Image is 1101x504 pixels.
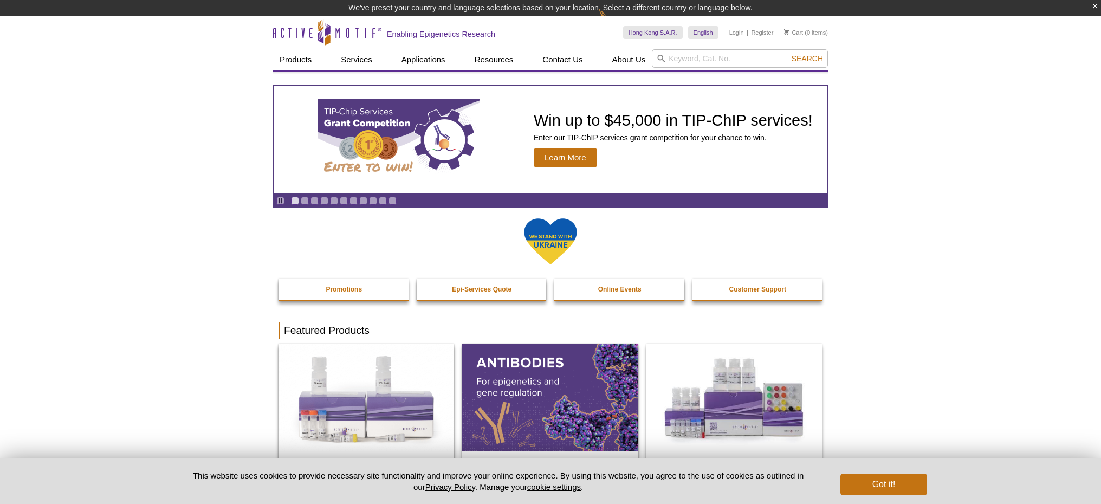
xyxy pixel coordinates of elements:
a: Go to slide 10 [379,197,387,205]
a: Applications [395,49,452,70]
a: Go to slide 3 [310,197,319,205]
a: Epi-Services Quote [417,279,548,300]
p: Enter our TIP-ChIP services grant competition for your chance to win. [534,133,813,143]
img: TIP-ChIP Services Grant Competition [318,99,480,180]
a: Go to slide 6 [340,197,348,205]
h2: CUT&Tag-IT Express Assay Kit [652,454,817,470]
sup: ® [433,456,440,466]
a: TIP-ChIP Services Grant Competition Win up to $45,000 in TIP-ChIP services! Enter our TIP-ChIP se... [274,86,827,193]
strong: Promotions [326,286,362,293]
a: Go to slide 8 [359,197,367,205]
article: TIP-ChIP Services Grant Competition [274,86,827,193]
strong: Customer Support [729,286,786,293]
strong: Epi-Services Quote [452,286,511,293]
a: Privacy Policy [425,482,475,492]
button: Search [788,54,826,63]
a: Resources [468,49,520,70]
span: Learn More [534,148,597,167]
a: Go to slide 1 [291,197,299,205]
li: | [747,26,748,39]
h2: Enabling Epigenetics Research [387,29,495,39]
button: cookie settings [527,482,581,492]
h2: Win up to $45,000 in TIP-ChIP services! [534,112,813,128]
input: Keyword, Cat. No. [652,49,828,68]
a: Hong Kong S.A.R. [623,26,683,39]
li: (0 items) [784,26,828,39]
a: Go to slide 5 [330,197,338,205]
img: DNA Library Prep Kit for Illumina [279,344,454,450]
button: Got it! [840,474,927,495]
a: Go to slide 9 [369,197,377,205]
strong: Online Events [598,286,642,293]
h2: DNA Library Prep Kit for Illumina [284,454,449,470]
span: Search [792,54,823,63]
a: Online Events [554,279,685,300]
img: We Stand With Ukraine [523,217,578,266]
a: Products [273,49,318,70]
a: Promotions [279,279,410,300]
a: English [688,26,718,39]
a: About Us [606,49,652,70]
a: Go to slide 2 [301,197,309,205]
a: Register [751,29,773,36]
h2: Featured Products [279,322,822,339]
a: Login [729,29,744,36]
a: Go to slide 11 [388,197,397,205]
a: Contact Us [536,49,589,70]
a: Toggle autoplay [276,197,284,205]
img: CUT&Tag-IT® Express Assay Kit [646,344,822,450]
p: This website uses cookies to provide necessary site functionality and improve your online experie... [174,470,822,493]
a: Services [334,49,379,70]
h2: Antibodies [468,454,632,470]
sup: ® [709,456,716,466]
img: Change Here [599,8,627,34]
img: All Antibodies [462,344,638,450]
a: Customer Support [692,279,824,300]
a: Go to slide 4 [320,197,328,205]
a: Cart [784,29,803,36]
a: Go to slide 7 [349,197,358,205]
img: Your Cart [784,29,789,35]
